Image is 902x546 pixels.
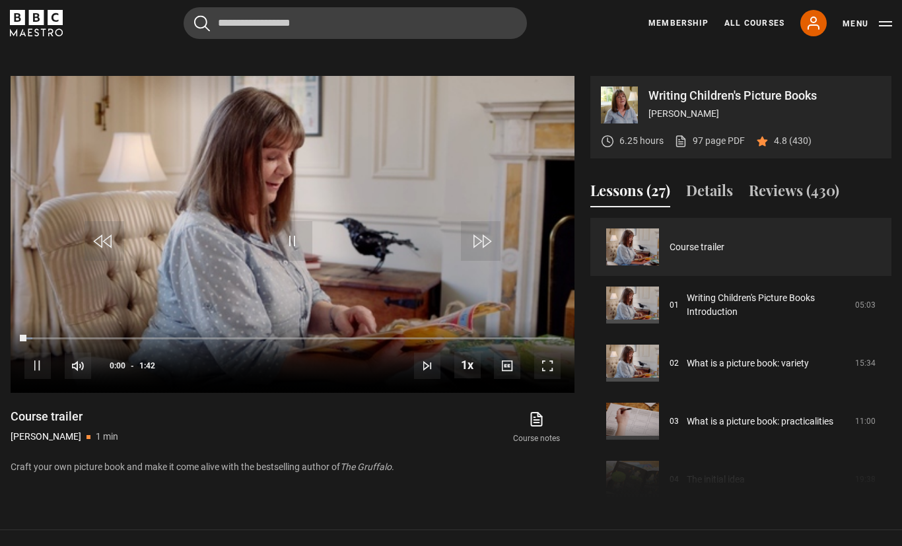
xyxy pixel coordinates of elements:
video-js: Video Player [11,76,574,393]
div: Progress Bar [24,337,561,340]
button: Next Lesson [414,353,440,379]
input: Search [184,7,527,39]
p: Craft your own picture book and make it come alive with the bestselling author of . [11,460,574,474]
p: 1 min [96,430,118,444]
p: [PERSON_NAME] [648,107,881,121]
span: 0:00 [110,354,125,378]
button: Playback Rate [454,352,481,378]
a: What is a picture book: variety [687,357,809,370]
button: Mute [65,353,91,379]
button: Reviews (430) [749,180,839,207]
p: [PERSON_NAME] [11,430,81,444]
a: All Courses [724,17,784,29]
button: Captions [494,353,520,379]
a: Course notes [499,409,574,447]
a: What is a picture book: practicalities [687,415,833,428]
a: 97 page PDF [674,134,745,148]
span: - [131,361,134,370]
button: Pause [24,353,51,379]
svg: BBC Maestro [10,10,63,36]
span: 1:42 [139,354,155,378]
a: Writing Children's Picture Books Introduction [687,291,847,319]
a: Membership [648,17,709,29]
p: 6.25 hours [619,134,664,148]
button: Fullscreen [534,353,561,379]
button: Submit the search query [194,15,210,32]
button: Toggle navigation [843,17,892,30]
i: The Gruffalo [340,461,392,472]
button: Lessons (27) [590,180,670,207]
p: 4.8 (430) [774,134,812,148]
h1: Course trailer [11,409,118,425]
p: Writing Children's Picture Books [648,90,881,102]
a: Course trailer [670,240,724,254]
button: Details [686,180,733,207]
